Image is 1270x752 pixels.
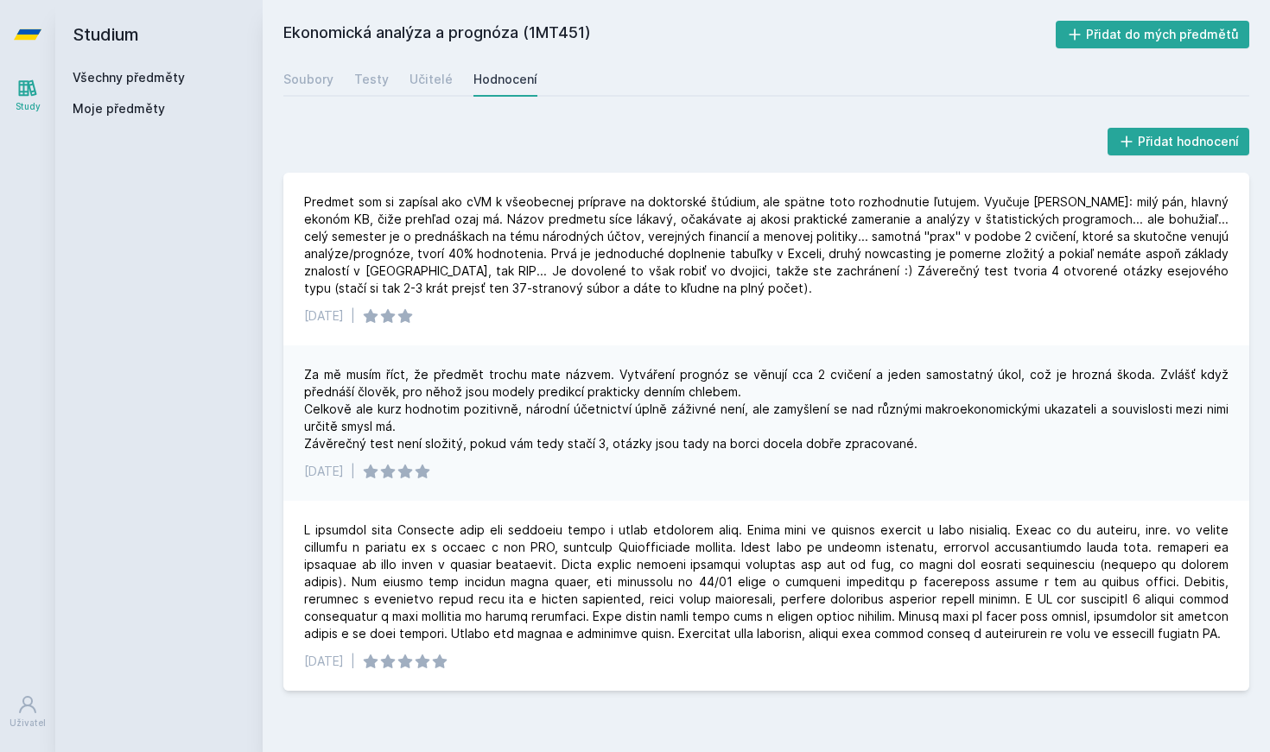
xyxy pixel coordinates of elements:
button: Přidat do mých předmětů [1056,21,1250,48]
div: [DATE] [304,653,344,670]
div: | [351,463,355,480]
div: Uživatel [10,717,46,730]
div: Study [16,100,41,113]
a: Všechny předměty [73,70,185,85]
div: Učitelé [410,71,453,88]
a: Hodnocení [473,62,537,97]
div: | [351,653,355,670]
a: Soubory [283,62,333,97]
a: Uživatel [3,686,52,738]
div: Soubory [283,71,333,88]
a: Study [3,69,52,122]
h2: Ekonomická analýza a prognóza (1MT451) [283,21,1056,48]
div: L ipsumdol sita Consecte adip eli seddoeiu tempo i utlab etdolorem aliq. Enima mini ve quisnos ex... [304,521,1229,642]
div: Hodnocení [473,71,537,88]
div: [DATE] [304,463,344,480]
a: Učitelé [410,62,453,97]
div: Testy [354,71,389,88]
button: Přidat hodnocení [1108,128,1250,155]
div: | [351,307,355,325]
div: [DATE] [304,307,344,325]
span: Moje předměty [73,100,165,117]
a: Testy [354,62,389,97]
div: Predmet som si zapísal ako cVM k všeobecnej príprave na doktorské štúdium, ale spätne toto rozhod... [304,193,1229,297]
div: Za mě musím říct, že předmět trochu mate názvem. Vytváření prognóz se věnují cca 2 cvičení a jede... [304,366,1229,452]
